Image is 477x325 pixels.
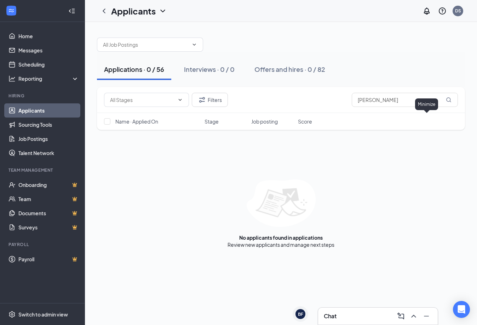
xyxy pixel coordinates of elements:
[298,118,312,125] span: Score
[438,7,447,15] svg: QuestionInfo
[205,118,219,125] span: Stage
[8,7,15,14] svg: WorkstreamLogo
[397,312,405,320] svg: ComposeMessage
[18,146,79,160] a: Talent Network
[352,93,458,107] input: Search in applications
[115,118,158,125] span: Name · Applied On
[415,98,438,110] div: Minimize
[18,252,79,266] a: PayrollCrown
[18,103,79,118] a: Applicants
[18,118,79,132] a: Sourcing Tools
[8,93,77,99] div: Hiring
[8,311,16,318] svg: Settings
[422,312,431,320] svg: Minimize
[423,7,431,15] svg: Notifications
[324,312,337,320] h3: Chat
[239,234,323,241] div: No applicants found in applications
[408,310,419,322] button: ChevronUp
[228,241,334,248] div: Review new applicants and manage next steps
[453,301,470,318] div: Open Intercom Messenger
[251,118,278,125] span: Job posting
[18,57,79,72] a: Scheduling
[110,96,174,104] input: All Stages
[247,179,316,227] img: empty-state
[18,43,79,57] a: Messages
[159,7,167,15] svg: ChevronDown
[184,65,235,74] div: Interviews · 0 / 0
[409,312,418,320] svg: ChevronUp
[100,7,108,15] svg: ChevronLeft
[68,7,75,15] svg: Collapse
[198,96,206,104] svg: Filter
[298,311,303,317] div: BF
[192,93,228,107] button: Filter Filters
[18,29,79,43] a: Home
[8,241,77,247] div: Payroll
[103,41,189,49] input: All Job Postings
[421,310,432,322] button: Minimize
[8,167,77,173] div: Team Management
[18,206,79,220] a: DocumentsCrown
[177,97,183,103] svg: ChevronDown
[18,132,79,146] a: Job Postings
[8,75,16,82] svg: Analysis
[104,65,164,74] div: Applications · 0 / 56
[395,310,407,322] button: ComposeMessage
[18,178,79,192] a: OnboardingCrown
[446,97,452,103] svg: MagnifyingGlass
[191,42,197,47] svg: ChevronDown
[18,192,79,206] a: TeamCrown
[18,75,79,82] div: Reporting
[18,311,68,318] div: Switch to admin view
[254,65,325,74] div: Offers and hires · 0 / 82
[18,220,79,234] a: SurveysCrown
[455,8,461,14] div: DS
[111,5,156,17] h1: Applicants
